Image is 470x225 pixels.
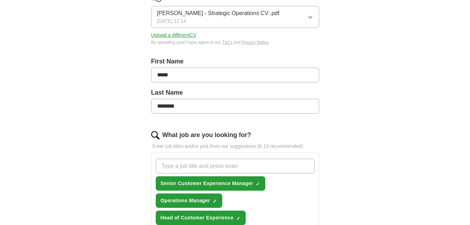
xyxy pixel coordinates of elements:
[151,39,319,46] div: By uploading your CV you agree to our and .
[242,40,269,45] a: Privacy Notice
[157,9,279,18] span: [PERSON_NAME] - Strategic Operations CV .pdf
[156,176,266,191] button: Senior Customer Experience Manager✓
[151,57,319,66] label: First Name
[151,32,197,39] button: Upload a differentCV
[151,88,319,97] label: Last Name
[162,130,251,140] label: What job are you looking for?
[151,143,319,150] p: Enter job titles and/or pick from our suggestions (6-10 recommended)
[156,211,246,225] button: Head of Customer Experience✓
[161,180,253,187] span: Senior Customer Experience Manager
[161,197,210,204] span: Operations Manager
[156,159,315,173] input: Type a job title and press enter
[213,198,217,204] span: ✓
[156,193,223,208] button: Operations Manager✓
[236,216,240,221] span: ✓
[222,40,232,45] a: T&Cs
[161,214,234,221] span: Head of Customer Experience
[151,6,319,28] button: [PERSON_NAME] - Strategic Operations CV .pdf[DATE] 12:14
[157,18,186,25] span: [DATE] 12:14
[151,131,160,139] img: search.png
[256,181,260,187] span: ✓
